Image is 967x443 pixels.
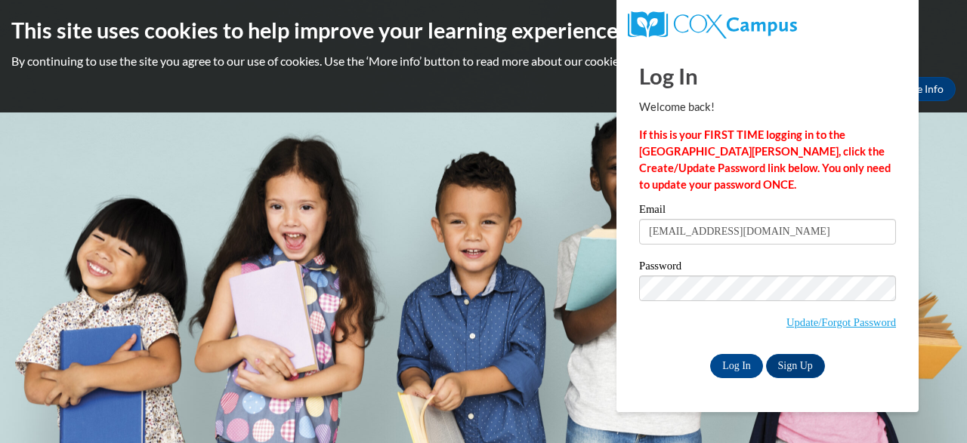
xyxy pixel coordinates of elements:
h1: Log In [639,60,896,91]
a: More Info [885,77,956,101]
img: COX Campus [628,11,797,38]
a: Update/Forgot Password [786,316,896,328]
p: By continuing to use the site you agree to our use of cookies. Use the ‘More info’ button to read... [11,53,956,69]
input: Log In [710,354,763,378]
label: Password [639,260,896,275]
label: Email [639,204,896,219]
a: Sign Up [766,354,825,378]
strong: If this is your FIRST TIME logging in to the [GEOGRAPHIC_DATA][PERSON_NAME], click the Create/Upd... [639,128,891,191]
p: Welcome back! [639,99,896,115]
h2: This site uses cookies to help improve your learning experience. [11,15,956,45]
